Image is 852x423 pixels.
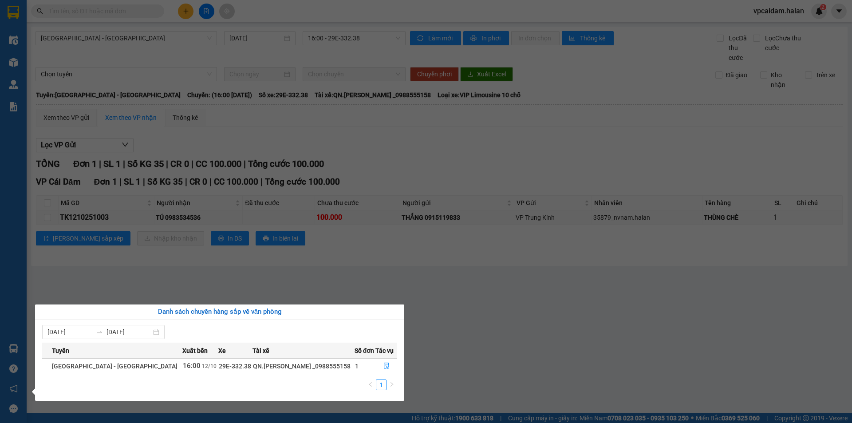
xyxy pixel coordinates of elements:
[252,346,269,356] span: Tài xế
[355,346,375,356] span: Số đơn
[355,363,359,370] span: 1
[376,359,397,373] button: file-done
[389,382,394,387] span: right
[383,363,390,370] span: file-done
[42,307,397,317] div: Danh sách chuyến hàng sắp về văn phòng
[387,380,397,390] li: Next Page
[365,380,376,390] li: Previous Page
[96,328,103,336] span: to
[368,382,373,387] span: left
[182,346,208,356] span: Xuất bến
[365,380,376,390] button: left
[218,346,226,356] span: Xe
[253,361,354,371] div: QN.[PERSON_NAME] _0988555158
[52,363,177,370] span: [GEOGRAPHIC_DATA] - [GEOGRAPHIC_DATA]
[183,362,201,370] span: 16:00
[375,346,394,356] span: Tác vụ
[376,380,387,390] li: 1
[47,327,92,337] input: Từ ngày
[387,380,397,390] button: right
[376,380,386,390] a: 1
[52,346,69,356] span: Tuyến
[219,363,251,370] span: 29E-332.38
[202,363,217,369] span: 12/10
[106,327,151,337] input: Đến ngày
[96,328,103,336] span: swap-right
